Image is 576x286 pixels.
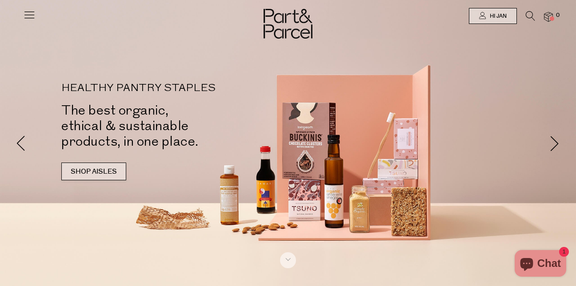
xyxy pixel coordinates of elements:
[469,8,517,24] a: Hi Jan
[488,12,507,20] span: Hi Jan
[554,12,562,20] span: 0
[264,9,312,39] img: Part&Parcel
[512,250,569,279] inbox-online-store-chat: Shopify online store chat
[61,103,301,149] h2: The best organic, ethical & sustainable products, in one place.
[544,12,553,21] a: 0
[61,83,301,94] p: HEALTHY PANTRY STAPLES
[61,163,126,180] a: SHOP AISLES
